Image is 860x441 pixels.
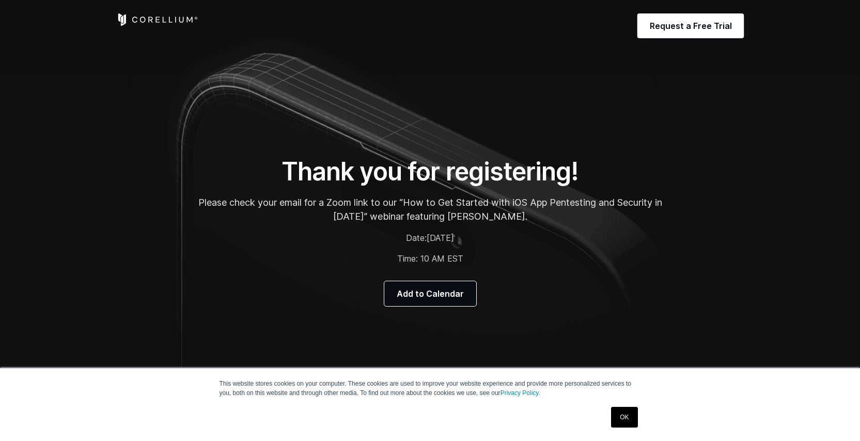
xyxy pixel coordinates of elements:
[198,252,663,265] p: Time: 10 AM EST
[650,20,732,32] span: Request a Free Trial
[384,281,476,306] a: Add to Calendar
[198,156,663,187] h1: Thank you for registering!
[501,389,540,397] a: Privacy Policy.
[198,195,663,223] p: Please check your email for a Zoom link to our “How to Get Started with iOS App Pentesting and Se...
[397,287,464,300] span: Add to Calendar
[198,232,663,244] p: Date:
[116,13,198,26] a: Corellium Home
[220,379,641,398] p: This website stores cookies on your computer. These cookies are used to improve your website expe...
[611,407,637,428] a: OK
[427,233,454,243] span: [DATE]
[637,13,744,38] a: Request a Free Trial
